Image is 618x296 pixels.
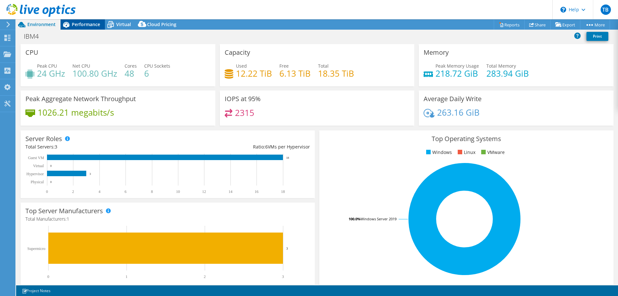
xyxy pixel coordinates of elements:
[26,172,44,176] text: Hypervisor
[37,63,57,69] span: Peak CPU
[236,63,247,69] span: Used
[67,216,69,222] span: 1
[17,287,55,295] a: Project Notes
[586,32,608,41] a: Print
[25,207,103,215] h3: Top Server Manufacturers
[89,172,91,176] text: 3
[279,70,311,77] h4: 6.13 TiB
[435,63,479,69] span: Peak Memory Usage
[229,189,232,194] text: 14
[25,143,168,150] div: Total Servers:
[435,70,479,77] h4: 218.72 GiB
[27,21,56,27] span: Environment
[168,143,310,150] div: Ratio: VMs per Hypervisor
[281,189,285,194] text: 18
[524,20,551,30] a: Share
[98,189,100,194] text: 4
[286,246,288,250] text: 3
[282,274,284,279] text: 3
[494,20,525,30] a: Reports
[318,63,329,69] span: Total
[349,216,360,221] tspan: 100.0%
[21,33,49,40] h1: IBM4
[31,180,44,184] text: Physical
[50,180,52,184] text: 0
[125,70,137,77] h4: 48
[486,63,516,69] span: Total Memory
[486,70,529,77] h4: 283.94 GiB
[37,70,65,77] h4: 24 GHz
[480,149,505,156] li: VMware
[33,164,44,168] text: Virtual
[28,156,44,160] text: Guest VM
[27,246,45,251] text: Supermicro
[265,144,268,150] span: 6
[225,95,261,102] h3: IOPS at 95%
[50,164,52,167] text: 0
[47,274,49,279] text: 0
[236,70,272,77] h4: 12.22 TiB
[580,20,610,30] a: More
[55,144,57,150] span: 3
[25,135,62,142] h3: Server Roles
[176,189,180,194] text: 10
[25,95,136,102] h3: Peak Aggregate Network Throughput
[225,49,250,56] h3: Capacity
[151,189,153,194] text: 8
[147,21,176,27] span: Cloud Pricing
[144,70,170,77] h4: 6
[72,70,117,77] h4: 100.80 GHz
[560,7,566,13] svg: \n
[72,189,74,194] text: 2
[456,149,475,156] li: Linux
[46,189,48,194] text: 0
[324,135,609,142] h3: Top Operating Systems
[425,149,452,156] li: Windows
[144,63,170,69] span: CPU Sockets
[550,20,580,30] a: Export
[437,109,480,116] h4: 263.16 GiB
[125,189,126,194] text: 6
[72,21,100,27] span: Performance
[25,215,310,223] h4: Total Manufacturers:
[116,21,131,27] span: Virtual
[601,5,611,15] span: TB
[286,156,289,159] text: 18
[235,109,254,116] h4: 2315
[279,63,289,69] span: Free
[255,189,258,194] text: 16
[125,63,137,69] span: Cores
[318,70,354,77] h4: 18.35 TiB
[360,216,397,221] tspan: Windows Server 2019
[424,95,482,102] h3: Average Daily Write
[202,189,206,194] text: 12
[204,274,206,279] text: 2
[424,49,449,56] h3: Memory
[72,63,90,69] span: Net CPU
[25,49,38,56] h3: CPU
[38,109,114,116] h4: 1026.21 megabits/s
[126,274,127,279] text: 1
